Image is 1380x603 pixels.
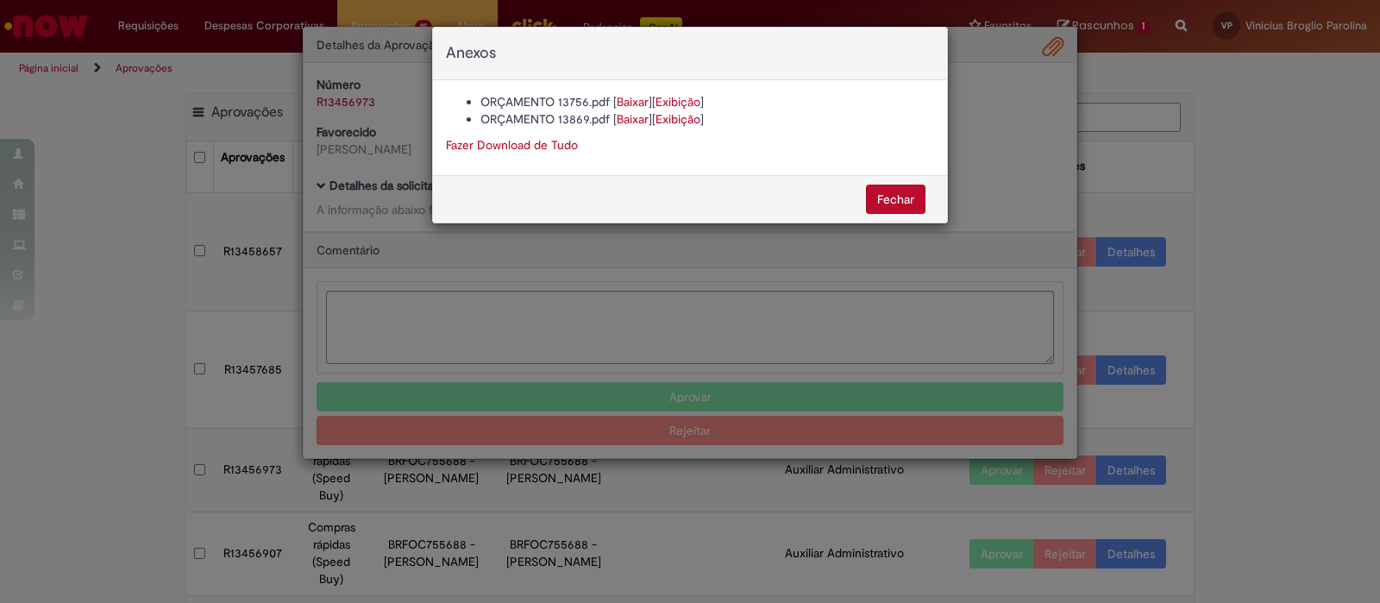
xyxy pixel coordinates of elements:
a: Exibição [655,111,700,127]
a: Baixar [617,94,649,110]
button: Fechar [866,185,925,214]
a: Baixar [617,111,649,127]
a: Fazer Download de Tudo [446,137,578,153]
li: ORÇAMENTO 13869.pdf [ ] [480,110,934,128]
span: [ ] [652,94,704,110]
span: [ ] [652,111,704,127]
li: ORÇAMENTO 13756.pdf [ ] [480,93,934,110]
a: Exibição [655,94,700,110]
h4: Anexos [446,45,934,62]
